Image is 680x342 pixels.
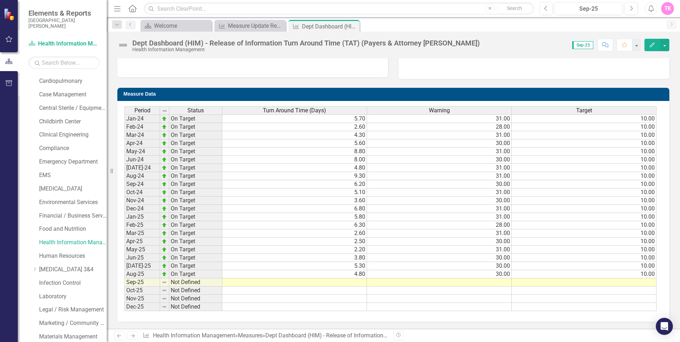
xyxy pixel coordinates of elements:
[39,198,107,207] a: Environmental Services
[161,263,167,269] img: zOikAAAAAElFTkSuQmCC
[161,304,167,310] img: 8DAGhfEEPCf229AAAAAElFTkSuQmCC
[124,229,160,237] td: Mar-25
[123,91,666,97] h3: Measure Data
[367,213,512,221] td: 31.00
[512,270,657,278] td: 10.00
[228,21,284,30] div: Measure Update Report
[265,332,539,339] div: Dept Dashboard (HIM) - Release of Information Turn Around Time (TAT) (Payers & Attorney [PERSON_N...
[222,156,367,164] td: 8.00
[367,139,512,148] td: 30.00
[39,131,107,139] a: Clinical Engineering
[161,296,167,301] img: 8DAGhfEEPCf229AAAAAElFTkSuQmCC
[222,114,367,123] td: 5.70
[132,39,480,47] div: Dept Dashboard (HIM) - Release of Information Turn Around Time (TAT) (Payers & Attorney [PERSON_N...
[512,262,657,270] td: 10.00
[367,123,512,131] td: 28.00
[161,271,167,277] img: zOikAAAAAElFTkSuQmCC
[28,17,100,29] small: [GEOGRAPHIC_DATA][PERSON_NAME]
[222,188,367,197] td: 5.10
[169,303,222,311] td: Not Defined
[39,144,107,153] a: Compliance
[124,180,160,188] td: Sep-24
[154,21,210,30] div: Welcome
[367,197,512,205] td: 30.00
[124,213,160,221] td: Jan-25
[302,22,358,31] div: Dept Dashboard (HIM) - Release of Information Turn Around Time (TAT) (Payers & Attorney [PERSON_N...
[39,118,107,126] a: Childbirth Center
[222,221,367,229] td: 6.30
[39,293,107,301] a: Laboratory
[222,180,367,188] td: 6.20
[161,214,167,220] img: zOikAAAAAElFTkSuQmCC
[512,221,657,229] td: 10.00
[39,319,107,327] a: Marketing / Community Services
[169,262,222,270] td: On Target
[238,332,262,339] a: Measures
[4,8,16,20] img: ClearPoint Strategy
[124,278,160,287] td: Sep-25
[222,197,367,205] td: 3.60
[512,123,657,131] td: 10.00
[132,47,480,52] div: Health Information Management
[512,148,657,156] td: 10.00
[367,221,512,229] td: 28.00
[187,107,204,114] span: Status
[39,158,107,166] a: Emergency Department
[367,262,512,270] td: 30.00
[143,332,388,340] div: » »
[222,229,367,237] td: 2.60
[124,262,160,270] td: [DATE]-25
[367,246,512,254] td: 31.00
[39,266,107,274] a: [MEDICAL_DATA] 3&4
[512,213,657,221] td: 10.00
[39,77,107,85] a: Cardiopulmonary
[572,41,593,49] span: Sep-25
[222,270,367,278] td: 4.80
[169,270,222,278] td: On Target
[222,172,367,180] td: 9.30
[161,116,167,122] img: zOikAAAAAElFTkSuQmCC
[367,254,512,262] td: 30.00
[512,180,657,188] td: 10.00
[367,164,512,172] td: 31.00
[134,107,150,114] span: Period
[124,295,160,303] td: Nov-25
[512,164,657,172] td: 10.00
[161,149,167,154] img: zOikAAAAAElFTkSuQmCC
[169,278,222,287] td: Not Defined
[124,205,160,213] td: Dec-24
[512,131,657,139] td: 10.00
[124,303,160,311] td: Dec-25
[169,180,222,188] td: On Target
[39,104,107,112] a: Central Sterile / Equipment Distribution
[169,246,222,254] td: On Target
[169,139,222,148] td: On Target
[497,4,532,14] button: Search
[161,140,167,146] img: zOikAAAAAElFTkSuQmCC
[124,270,160,278] td: Aug-25
[39,239,107,247] a: Health Information Management
[161,239,167,244] img: zOikAAAAAElFTkSuQmCC
[124,188,160,197] td: Oct-24
[367,188,512,197] td: 31.00
[124,287,160,295] td: Oct-25
[161,124,167,130] img: zOikAAAAAElFTkSuQmCC
[367,131,512,139] td: 31.00
[512,254,657,262] td: 10.00
[222,262,367,270] td: 5.30
[222,205,367,213] td: 6.80
[117,39,129,51] img: Not Defined
[222,164,367,172] td: 4.80
[124,164,160,172] td: [DATE]-24
[367,172,512,180] td: 31.00
[367,156,512,164] td: 30.00
[507,5,522,11] span: Search
[161,173,167,179] img: zOikAAAAAElFTkSuQmCC
[169,188,222,197] td: On Target
[124,221,160,229] td: Feb-25
[169,254,222,262] td: On Target
[656,318,673,335] div: Open Intercom Messenger
[367,229,512,237] td: 31.00
[216,21,284,30] a: Measure Update Report
[169,131,222,139] td: On Target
